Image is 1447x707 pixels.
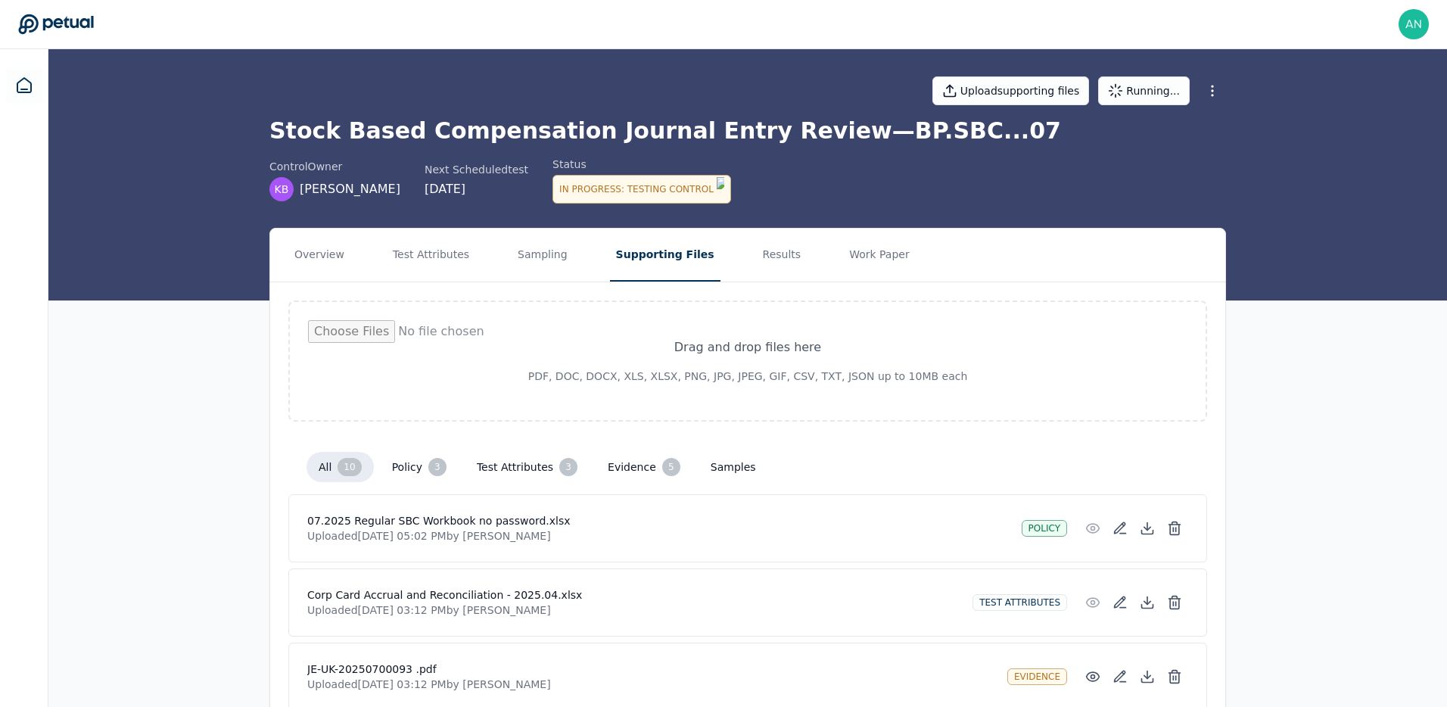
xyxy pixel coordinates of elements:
nav: Tabs [270,229,1225,282]
button: Preview File (hover for quick preview, click for full view) [1079,663,1106,690]
p: Uploaded [DATE] 05:02 PM by [PERSON_NAME] [307,528,1010,543]
button: Preview File (hover for quick preview, click for full view) [1079,515,1106,542]
img: andrew+reddit@petual.ai [1399,9,1429,39]
button: Download File [1134,663,1161,690]
p: Uploaded [DATE] 03:12 PM by [PERSON_NAME] [307,677,995,692]
div: 10 [338,458,361,476]
button: all10 [307,452,374,482]
button: samples [699,453,768,481]
div: 5 [662,458,680,476]
img: Logo [717,177,724,201]
button: Delete File [1161,663,1188,690]
button: Add/Edit Description [1106,589,1134,616]
button: policy3 [380,452,459,482]
button: Delete File [1161,515,1188,542]
button: More Options [1199,77,1226,104]
h4: Corp Card Accrual and Reconciliation - 2025.04.xlsx [307,587,960,603]
div: Status [552,157,731,172]
button: Add/Edit Description [1106,663,1134,690]
button: evidence5 [596,452,692,482]
button: Supporting Files [610,229,720,282]
div: 3 [559,458,577,476]
h1: Stock Based Compensation Journal Entry Review — BP.SBC...07 [269,117,1226,145]
button: Overview [288,229,350,282]
h4: JE-UK-20250700093 .pdf [307,662,995,677]
div: Next Scheduled test [425,162,528,177]
div: policy [1022,520,1067,537]
span: KB [275,182,289,197]
div: [DATE] [425,180,528,198]
button: test attributes3 [465,452,590,482]
button: Test Attributes [387,229,475,282]
button: Preview File (hover for quick preview, click for full view) [1079,589,1106,616]
button: Add/Edit Description [1106,515,1134,542]
button: Results [757,229,808,282]
button: Download File [1134,515,1161,542]
button: Uploadsupporting files [932,76,1090,105]
button: Download File [1134,589,1161,616]
button: Work Paper [843,229,916,282]
a: Dashboard [6,67,42,104]
div: test attributes [972,594,1067,611]
button: Running... [1098,76,1190,105]
h4: 07.2025 Regular SBC Workbook no password.xlsx [307,513,1010,528]
button: Delete File [1161,589,1188,616]
p: Uploaded [DATE] 03:12 PM by [PERSON_NAME] [307,603,960,618]
button: Sampling [512,229,574,282]
div: evidence [1007,668,1067,685]
span: [PERSON_NAME] [300,180,400,198]
div: control Owner [269,159,400,174]
div: 3 [428,458,447,476]
a: Go to Dashboard [18,14,94,35]
div: In Progress : Testing Control [552,175,731,204]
